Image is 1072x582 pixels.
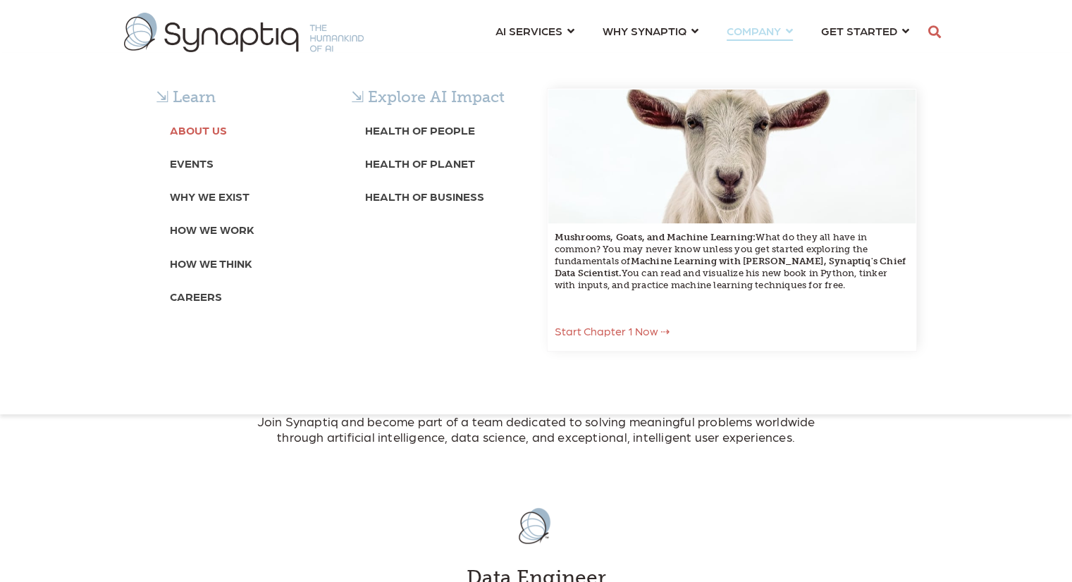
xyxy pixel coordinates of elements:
[257,414,815,444] span: Join Synaptiq and become part of a team dedicated to solving meaningful problems worldwide throug...
[727,21,781,40] span: COMPANY
[481,7,923,58] nav: menu
[603,21,686,40] span: WHY SYNAPTIQ
[501,493,572,559] img: synaptiq-logo-rgb_full-color-logomark-1
[821,18,909,44] a: GET STARTED
[124,13,364,52] img: synaptiq logo-1
[495,18,574,44] a: AI SERVICES
[727,18,793,44] a: COMPANY
[821,21,897,40] span: GET STARTED
[603,18,698,44] a: WHY SYNAPTIQ
[495,21,562,40] span: AI SERVICES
